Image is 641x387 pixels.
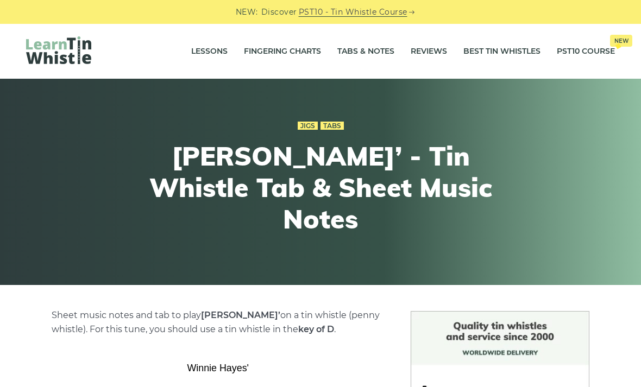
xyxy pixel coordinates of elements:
[201,310,280,320] strong: [PERSON_NAME]’
[121,141,520,234] h1: [PERSON_NAME]’ - Tin Whistle Tab & Sheet Music Notes
[298,122,318,130] a: Jigs
[26,36,91,64] img: LearnTinWhistle.com
[244,38,321,65] a: Fingering Charts
[610,35,632,47] span: New
[52,308,384,337] p: Sheet music notes and tab to play on a tin whistle (penny whistle). For this tune, you should use...
[191,38,228,65] a: Lessons
[557,38,615,65] a: PST10 CourseNew
[337,38,394,65] a: Tabs & Notes
[298,324,334,334] strong: key of D
[463,38,541,65] a: Best Tin Whistles
[411,38,447,65] a: Reviews
[320,122,344,130] a: Tabs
